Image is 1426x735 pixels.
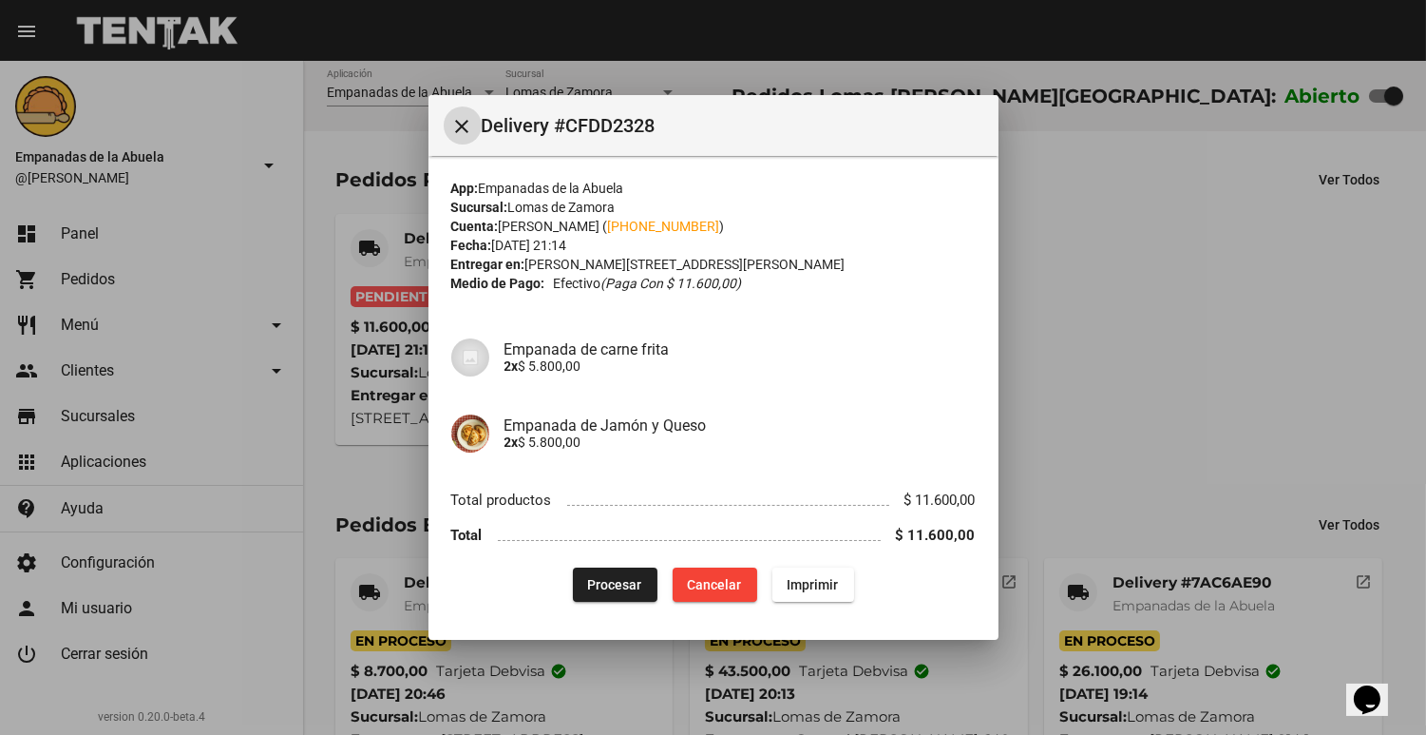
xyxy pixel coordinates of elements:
[451,415,489,453] img: 72c15bfb-ac41-4ae4-a4f2-82349035ab42.jpg
[688,577,742,592] span: Cancelar
[451,338,489,377] img: 07c47add-75b0-4ce5-9aba-194f44787723.jpg
[772,568,854,602] button: Imprimir
[588,577,642,592] span: Procesar
[451,200,508,215] strong: Sucursal:
[573,568,657,602] button: Procesar
[1346,659,1407,716] iframe: chat widget
[504,416,976,435] h4: Empanada de Jamón y Queso
[553,274,741,293] span: Efectivo
[504,358,976,374] p: $ 5.800,00
[451,179,976,198] div: Empanadas de la Abuela
[608,219,720,234] a: [PHONE_NUMBER]
[451,115,474,138] mat-icon: Cerrar
[673,568,757,602] button: Cancelar
[451,181,479,196] strong: App:
[451,255,976,274] div: [PERSON_NAME][STREET_ADDRESS][PERSON_NAME]
[451,217,976,236] div: [PERSON_NAME] ( )
[451,257,525,272] strong: Entregar en:
[451,198,976,217] div: Lomas de Zamora
[600,276,741,291] i: (Paga con $ 11.600,00)
[451,274,545,293] strong: Medio de Pago:
[504,435,976,450] p: $ 5.800,00
[451,238,492,253] strong: Fecha:
[504,340,976,358] h4: Empanada de carne frita
[451,236,976,255] div: [DATE] 21:14
[504,435,519,450] b: 2x
[504,358,519,374] b: 2x
[451,219,499,234] strong: Cuenta:
[788,577,839,592] span: Imprimir
[451,483,976,518] li: Total productos $ 11.600,00
[444,106,482,145] button: Cerrar
[482,110,983,141] span: Delivery #CFDD2328
[451,518,976,553] li: Total $ 11.600,00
